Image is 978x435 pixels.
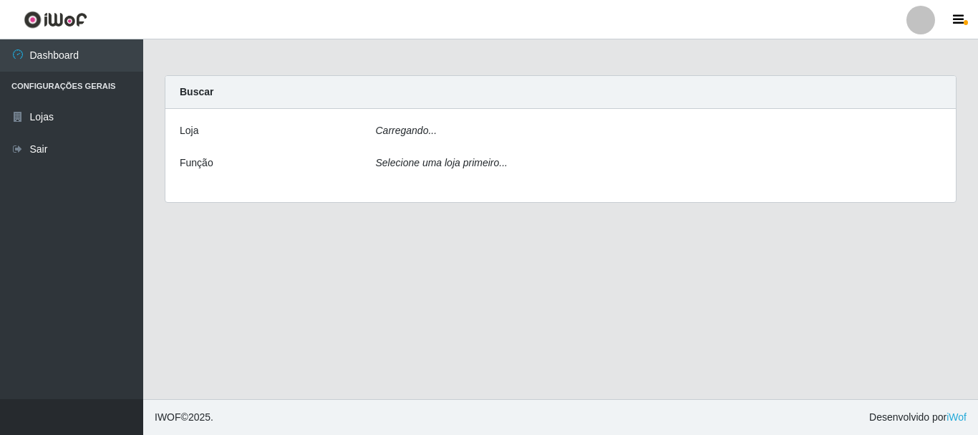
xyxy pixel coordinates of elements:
[376,125,437,136] i: Carregando...
[946,411,967,423] a: iWof
[155,411,181,423] span: IWOF
[24,11,87,29] img: CoreUI Logo
[155,410,213,425] span: © 2025 .
[180,123,198,138] label: Loja
[869,410,967,425] span: Desenvolvido por
[180,86,213,97] strong: Buscar
[376,157,508,168] i: Selecione uma loja primeiro...
[180,156,213,171] label: Função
